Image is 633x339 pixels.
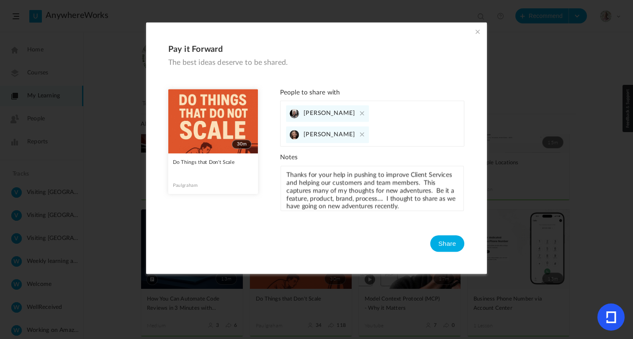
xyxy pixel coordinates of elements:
span: [PERSON_NAME] [304,110,355,116]
span: paulgraham [173,183,198,189]
img: test.jpg [168,89,258,153]
span: [PERSON_NAME] [304,131,355,137]
h2: Pay it Forward [168,45,465,55]
h3: Notes [280,154,464,162]
span: Do Things that Don't Scale [173,160,235,165]
img: dsc02607-pp.jpeg [290,130,299,139]
img: copy-of-ppnb-profile-picture-frame.jpg [290,109,299,118]
button: Share [430,235,464,252]
h3: People to share with [280,89,464,97]
span: 30m [232,140,252,149]
p: The best ideas deserve to be shared. [168,59,465,67]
